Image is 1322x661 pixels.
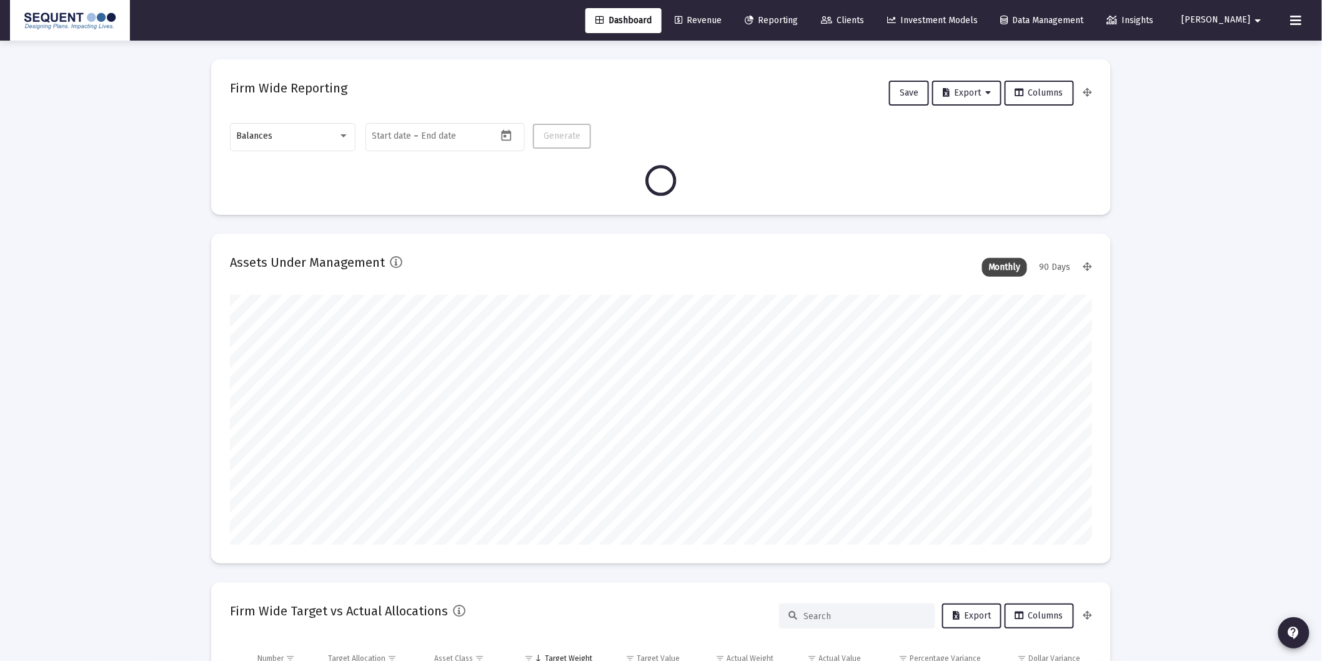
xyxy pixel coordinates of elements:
a: Insights [1097,8,1164,33]
span: Investment Models [887,15,978,26]
a: Revenue [665,8,732,33]
a: Dashboard [585,8,662,33]
span: Columns [1015,87,1063,98]
h2: Assets Under Management [230,252,385,272]
mat-icon: arrow_drop_down [1251,8,1266,33]
span: Columns [1015,610,1063,621]
button: Generate [533,124,591,149]
span: Export [953,610,991,621]
button: Open calendar [497,126,515,144]
div: Monthly [982,258,1027,277]
span: Data Management [1001,15,1084,26]
span: Insights [1107,15,1154,26]
button: Export [942,604,1001,629]
input: Search [803,611,926,622]
button: Columns [1005,604,1074,629]
h2: Firm Wide Reporting [230,78,347,98]
span: Clients [821,15,864,26]
span: Reporting [745,15,798,26]
span: Revenue [675,15,722,26]
input: End date [422,131,482,141]
input: Start date [372,131,412,141]
mat-icon: contact_support [1286,625,1301,640]
img: Dashboard [19,8,121,33]
a: Data Management [991,8,1094,33]
div: 90 Days [1033,258,1077,277]
button: Save [889,81,929,106]
span: Save [900,87,918,98]
span: Dashboard [595,15,652,26]
button: Export [932,81,1001,106]
button: [PERSON_NAME] [1167,7,1281,32]
button: Columns [1005,81,1074,106]
span: Balances [237,131,273,141]
span: Export [943,87,991,98]
a: Clients [811,8,874,33]
a: Reporting [735,8,808,33]
h2: Firm Wide Target vs Actual Allocations [230,601,448,621]
span: – [414,131,419,141]
a: Investment Models [877,8,988,33]
span: [PERSON_NAME] [1182,15,1251,26]
span: Generate [544,131,580,141]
